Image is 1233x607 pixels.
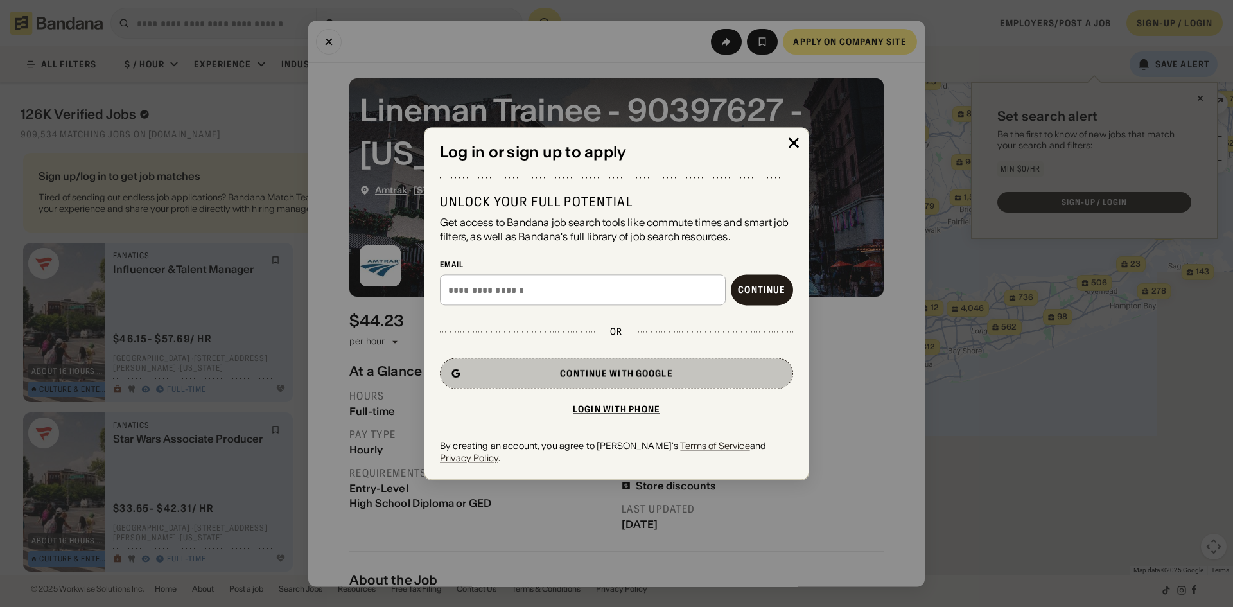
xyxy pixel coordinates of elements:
a: Terms of Service [680,441,749,452]
div: or [610,326,622,338]
div: Login with phone [573,405,660,414]
div: Get access to Bandana job search tools like commute times and smart job filters, as well as Banda... [440,215,793,244]
div: Unlock your full potential [440,193,793,210]
div: Log in or sign up to apply [440,143,793,162]
div: Continue with Google [560,369,672,378]
div: Continue [738,286,785,295]
a: Privacy Policy [440,452,498,464]
div: By creating an account, you agree to [PERSON_NAME]'s and . [440,441,793,464]
div: Email [440,260,793,270]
